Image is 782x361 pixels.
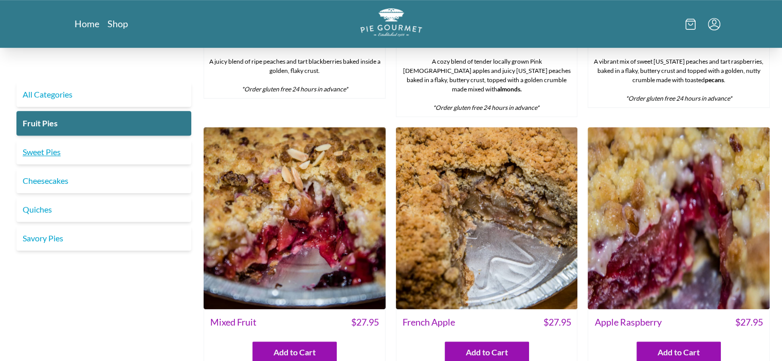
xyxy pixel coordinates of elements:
span: Apple Raspberry [594,315,661,329]
em: *Order gluten free 24 hours in advance* [433,104,539,111]
em: *Order gluten free 24 hours in advance* [626,94,732,102]
img: logo [360,8,422,36]
a: All Categories [16,82,191,107]
a: Fruit Pies [16,111,191,136]
span: Add to Cart [466,346,508,358]
a: Quiches [16,197,191,222]
strong: pecans [705,76,724,84]
span: $ 27.95 [543,315,571,329]
span: Add to Cart [274,346,316,358]
a: Savory Pies [16,226,191,251]
a: Shop [107,17,128,30]
span: Mixed Fruit [210,315,257,329]
a: Logo [360,8,422,40]
a: Cheesecakes [16,168,191,193]
span: Add to Cart [658,346,700,358]
span: $ 27.95 [735,315,763,329]
div: A cozy blend of tender locally grown Pink [DEMOGRAPHIC_DATA] apples and juicy [US_STATE] peaches ... [396,53,577,117]
div: A vibrant mix of sweet [US_STATE] peaches and tart raspberries, baked in a flaky, buttery crust a... [588,53,769,107]
strong: almonds. [497,85,522,93]
a: Sweet Pies [16,140,191,164]
img: Apple Raspberry [588,127,770,309]
img: Mixed Fruit [204,127,386,309]
span: French Apple [403,315,455,329]
em: *Order gluten free 24 hours in advance* [242,85,348,93]
img: French Apple [396,127,578,309]
button: Menu [708,18,720,30]
a: Home [75,17,99,30]
span: $ 27.95 [351,315,379,329]
div: A juicy blend of ripe peaches and tart blackberries baked inside a golden, flaky crust. [204,53,385,98]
